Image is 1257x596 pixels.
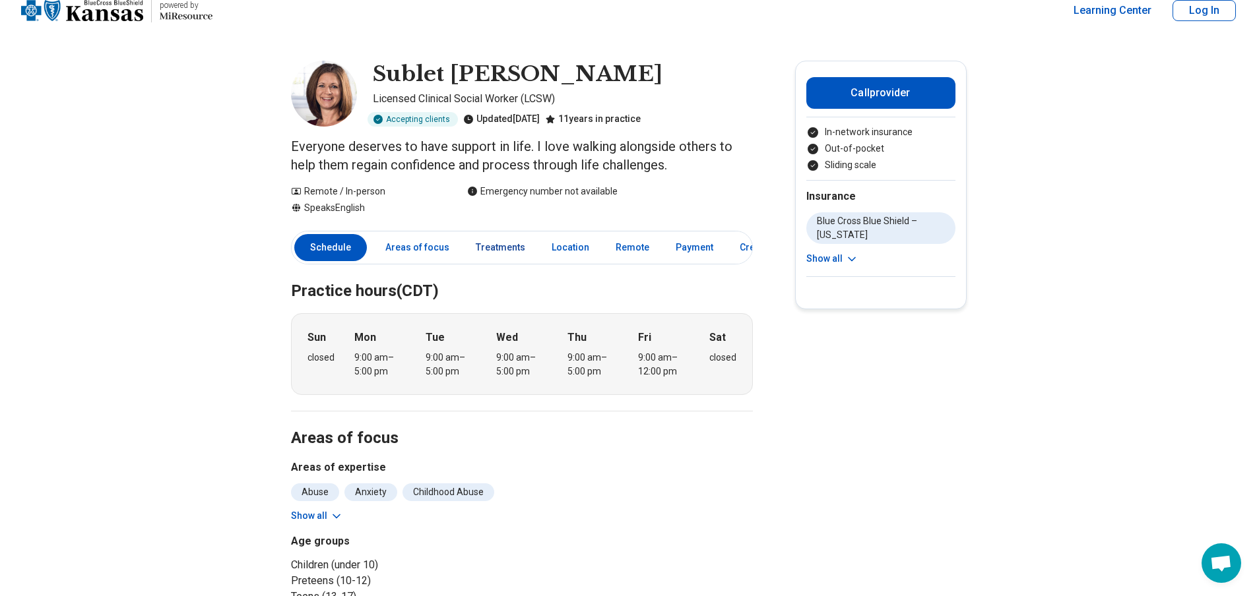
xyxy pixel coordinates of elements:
[638,330,651,345] strong: Fri
[291,557,517,573] li: Children (under 10)
[608,234,657,261] a: Remote
[496,351,547,378] div: 9:00 am – 5:00 pm
[426,351,476,378] div: 9:00 am – 5:00 pm
[291,396,753,450] h2: Areas of focus
[1202,543,1241,583] div: Open chat
[806,142,955,156] li: Out-of-pocket
[806,212,955,244] li: Blue Cross Blue Shield – [US_STATE]
[567,351,618,378] div: 9:00 am – 5:00 pm
[709,330,726,345] strong: Sat
[354,330,376,345] strong: Mon
[291,313,753,395] div: When does the program meet?
[806,189,955,204] h2: Insurance
[307,351,335,365] div: closed
[354,351,405,378] div: 9:00 am – 5:00 pm
[806,252,858,266] button: Show all
[567,330,587,345] strong: Thu
[368,112,458,127] div: Accepting clients
[545,112,641,127] div: 11 years in practice
[291,573,517,589] li: Preteens (10-12)
[373,91,753,107] p: Licensed Clinical Social Worker (LCSW)
[294,234,367,261] a: Schedule
[291,483,339,501] li: Abuse
[1074,3,1151,18] a: Learning Center
[344,483,397,501] li: Anxiety
[377,234,457,261] a: Areas of focus
[291,61,357,127] img: Sublet Tricia, Licensed Clinical Social Worker (LCSW)
[291,460,753,475] h3: Areas of expertise
[496,330,518,345] strong: Wed
[426,330,445,345] strong: Tue
[307,330,326,345] strong: Sun
[732,234,798,261] a: Credentials
[291,185,441,198] div: Remote / In-person
[544,234,597,261] a: Location
[638,351,689,378] div: 9:00 am – 12:00 pm
[668,234,721,261] a: Payment
[806,158,955,172] li: Sliding scale
[373,61,662,88] h1: Sublet [PERSON_NAME]
[806,125,955,139] li: In-network insurance
[291,509,343,523] button: Show all
[468,234,533,261] a: Treatments
[291,533,517,549] h3: Age groups
[403,483,494,501] li: Childhood Abuse
[463,112,540,127] div: Updated [DATE]
[806,77,955,109] button: Callprovider
[291,249,753,303] h2: Practice hours (CDT)
[709,351,736,365] div: closed
[291,137,753,174] p: Everyone deserves to have support in life. I love walking alongside others to help them regain co...
[806,125,955,172] ul: Payment options
[467,185,618,198] div: Emergency number not available
[291,201,441,215] div: Speaks English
